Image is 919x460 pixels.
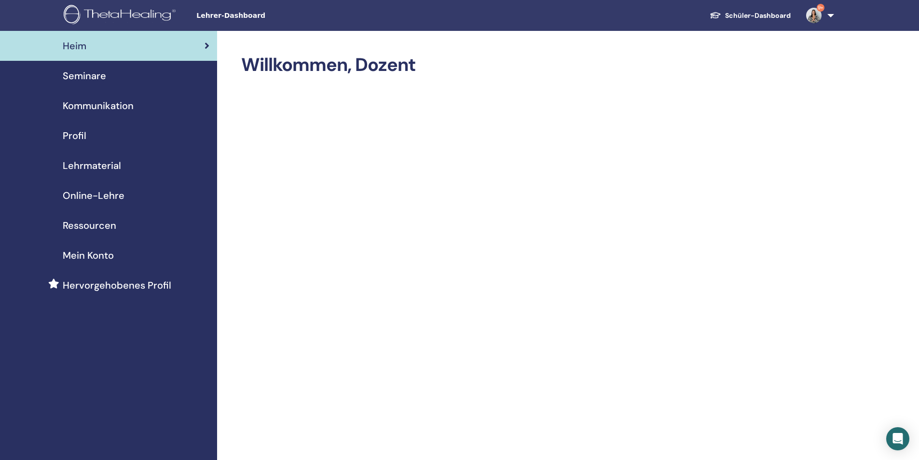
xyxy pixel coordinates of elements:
[63,128,86,143] span: Profil
[817,4,824,12] span: 9+
[63,69,106,83] span: Seminare
[63,39,86,53] span: Heim
[63,188,124,203] span: Online-Lehre
[64,5,179,27] img: logo.png
[63,248,114,263] span: Mein Konto
[710,11,721,19] img: graduation-cap-white.svg
[63,98,134,113] span: Kommunikation
[63,158,121,173] span: Lehrmaterial
[63,218,116,233] span: Ressourcen
[886,427,909,450] div: Open Intercom Messenger
[63,278,171,293] span: Hervorgehobenes Profil
[241,54,820,76] h2: Willkommen, Dozent
[806,8,822,23] img: default.jpg
[196,11,341,21] span: Lehrer-Dashboard
[702,7,798,25] a: Schüler-Dashboard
